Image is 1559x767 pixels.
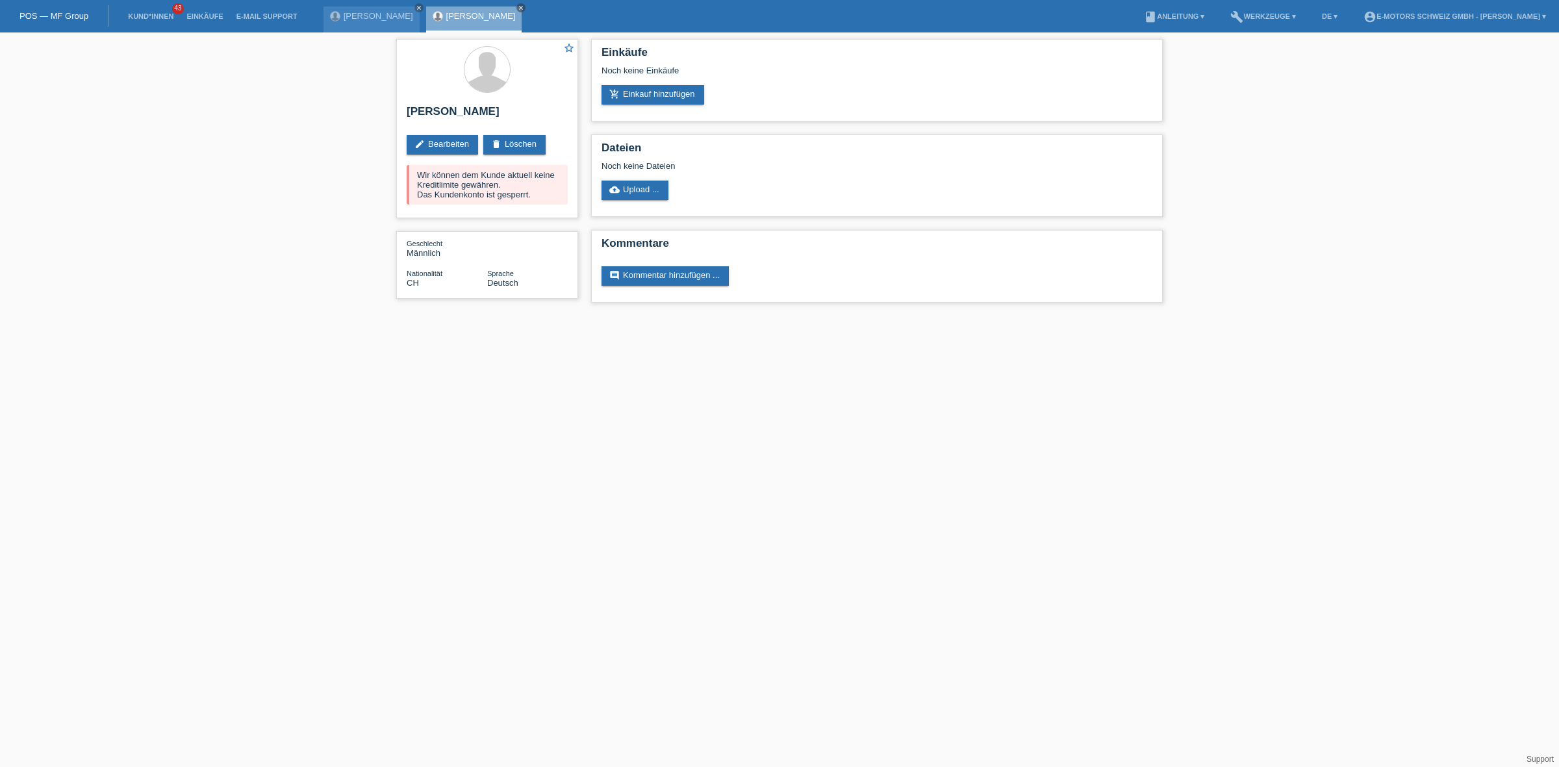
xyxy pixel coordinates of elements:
a: [PERSON_NAME] [446,11,516,21]
a: add_shopping_cartEinkauf hinzufügen [602,85,704,105]
h2: Kommentare [602,237,1152,257]
i: star_border [563,42,575,54]
div: Wir können dem Kunde aktuell keine Kreditlimite gewähren. Das Kundenkonto ist gesperrt. [407,165,568,205]
a: commentKommentar hinzufügen ... [602,266,729,286]
a: cloud_uploadUpload ... [602,181,668,200]
a: Support [1527,755,1554,764]
a: E-Mail Support [230,12,304,20]
div: Noch keine Einkäufe [602,66,1152,85]
i: cloud_upload [609,184,620,195]
h2: [PERSON_NAME] [407,105,568,125]
a: editBearbeiten [407,135,478,155]
a: buildWerkzeuge ▾ [1224,12,1302,20]
h2: Einkäufe [602,46,1152,66]
i: build [1230,10,1243,23]
a: star_border [563,42,575,56]
i: book [1144,10,1157,23]
span: Schweiz [407,278,419,288]
a: DE ▾ [1315,12,1344,20]
span: Deutsch [487,278,518,288]
i: close [416,5,422,11]
span: Nationalität [407,270,442,277]
span: 43 [172,3,184,14]
i: comment [609,270,620,281]
i: account_circle [1363,10,1376,23]
a: Einkäufe [180,12,229,20]
i: delete [491,139,501,149]
i: edit [414,139,425,149]
a: [PERSON_NAME] [344,11,413,21]
span: Geschlecht [407,240,442,247]
span: Sprache [487,270,514,277]
a: account_circleE-Motors Schweiz GmbH - [PERSON_NAME] ▾ [1357,12,1553,20]
div: Noch keine Dateien [602,161,998,171]
h2: Dateien [602,142,1152,161]
a: Kund*innen [121,12,180,20]
a: close [414,3,424,12]
a: deleteLöschen [483,135,546,155]
div: Männlich [407,238,487,258]
a: POS — MF Group [19,11,88,21]
i: add_shopping_cart [609,89,620,99]
a: close [516,3,526,12]
i: close [518,5,524,11]
a: bookAnleitung ▾ [1137,12,1211,20]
